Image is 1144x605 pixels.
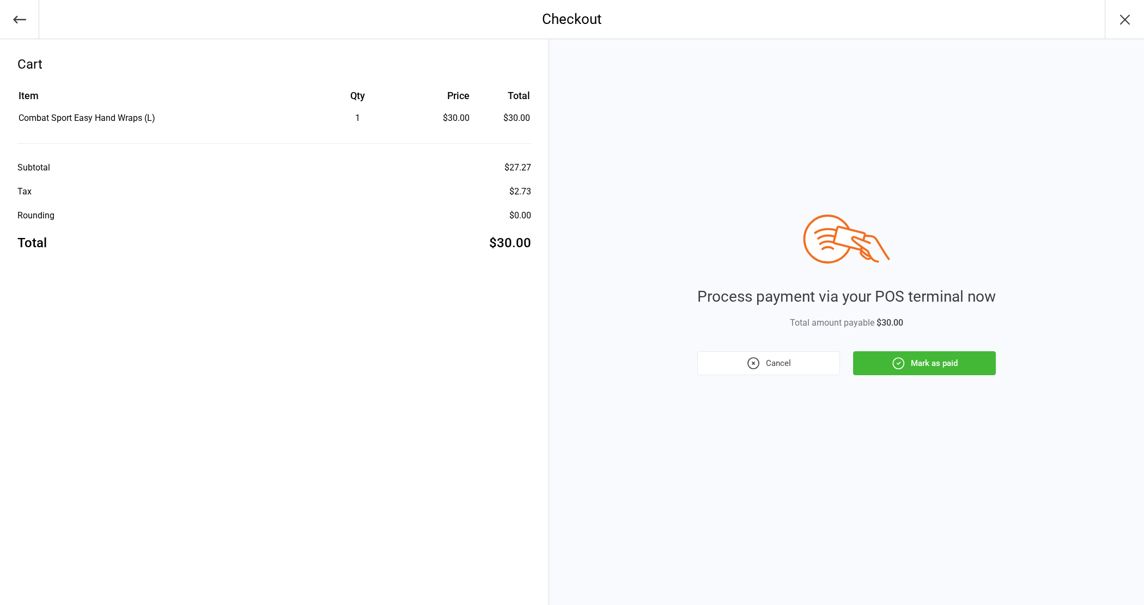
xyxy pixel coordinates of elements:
th: Total [474,88,530,111]
div: $30.00 [410,112,470,125]
td: $30.00 [474,112,530,125]
div: Price [410,88,470,103]
button: Mark as paid [853,351,996,375]
th: Item [19,88,305,111]
button: Cancel [697,351,840,375]
div: Tax [17,185,32,198]
div: Process payment via your POS terminal now [697,285,996,308]
span: Combat Sport Easy Hand Wraps (L) [19,113,155,123]
div: $0.00 [509,209,531,222]
span: $30.00 [877,317,903,328]
div: Subtotal [17,161,50,174]
th: Qty [306,88,409,111]
div: Rounding [17,209,54,222]
div: Total amount payable [697,316,996,329]
div: $30.00 [489,233,531,253]
div: 1 [306,112,409,125]
div: $27.27 [504,161,531,174]
div: Cart [17,54,531,74]
div: $2.73 [509,185,531,198]
div: Total [17,233,47,253]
